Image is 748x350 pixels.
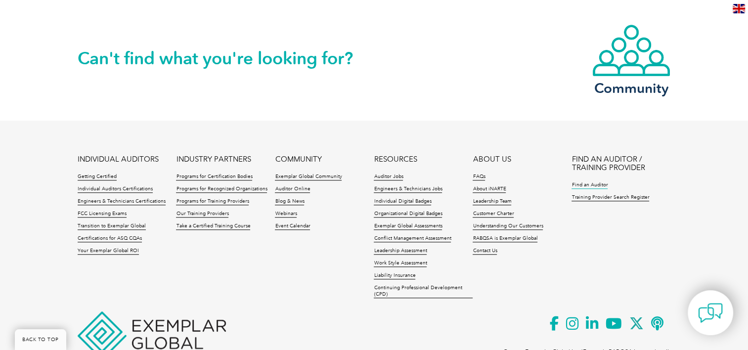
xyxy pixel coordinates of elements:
a: Individual Digital Badges [374,198,431,205]
a: COMMUNITY [275,155,321,164]
a: Engineers & Technicians Jobs [374,186,442,193]
a: Organizational Digital Badges [374,211,442,218]
a: Leadership Assessment [374,248,427,255]
a: Transition to Exemplar Global [78,223,146,230]
a: Individual Auditors Certifications [78,186,153,193]
a: Auditor Online [275,186,310,193]
a: Exemplar Global Assessments [374,223,442,230]
a: FAQs [473,174,485,180]
a: Certifications for ASQ CQAs [78,235,142,242]
a: Leadership Team [473,198,511,205]
a: Conflict Management Assessment [374,235,451,242]
a: INDIVIDUAL AUDITORS [78,155,159,164]
a: Liability Insurance [374,272,415,279]
a: Auditor Jobs [374,174,403,180]
a: Engineers & Technicians Certifications [78,198,166,205]
a: Exemplar Global Community [275,174,342,180]
a: BACK TO TOP [15,329,66,350]
a: Getting Certified [78,174,117,180]
img: en [733,4,745,13]
a: RABQSA is Exemplar Global [473,235,537,242]
a: Programs for Recognized Organizations [176,186,267,193]
h3: Community [592,82,671,94]
a: FCC Licensing Exams [78,211,127,218]
a: Blog & News [275,198,304,205]
a: Find an Auditor [572,182,608,189]
a: INDUSTRY PARTNERS [176,155,251,164]
a: Community [592,24,671,94]
a: Work Style Assessment [374,260,427,267]
a: Programs for Certification Bodies [176,174,252,180]
a: ABOUT US [473,155,511,164]
a: Webinars [275,211,297,218]
a: Your Exemplar Global ROI [78,248,139,255]
h2: Can't find what you're looking for? [78,50,374,66]
a: FIND AN AUDITOR / TRAINING PROVIDER [572,155,670,172]
a: Continuing Professional Development (CPD) [374,285,473,298]
a: Contact Us [473,248,497,255]
a: About iNARTE [473,186,506,193]
a: RESOURCES [374,155,417,164]
a: Our Training Providers [176,211,228,218]
a: Training Provider Search Register [572,194,649,201]
img: contact-chat.png [698,301,723,325]
img: icon-community.webp [592,24,671,77]
a: Event Calendar [275,223,310,230]
a: Programs for Training Providers [176,198,249,205]
a: Customer Charter [473,211,514,218]
a: Understanding Our Customers [473,223,543,230]
a: Take a Certified Training Course [176,223,250,230]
